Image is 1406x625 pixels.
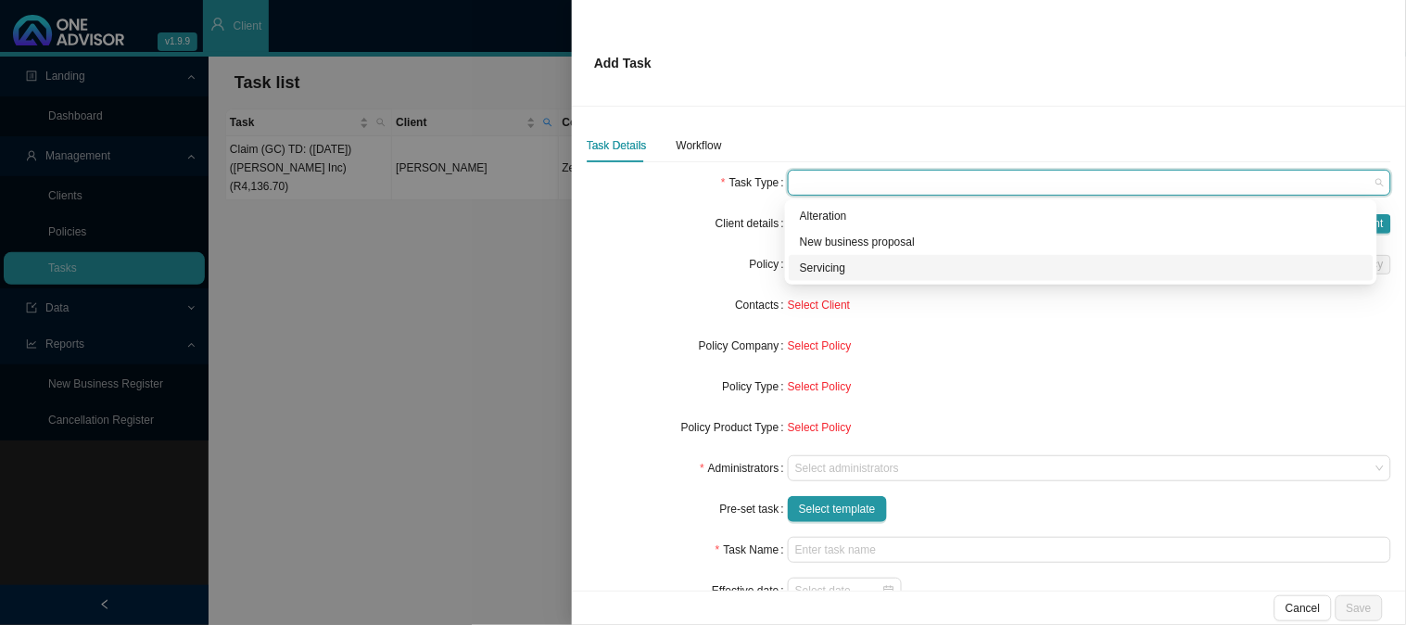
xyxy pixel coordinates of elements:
[795,581,881,600] input: Select date
[723,374,789,400] label: Policy Type
[1286,599,1320,618] span: Cancel
[587,136,647,155] div: Task Details
[788,537,1391,563] input: Enter task name
[721,170,788,196] label: Task Type
[700,455,788,481] label: Administrators
[788,421,852,434] span: Select Policy
[1336,595,1383,621] button: Save
[800,233,1362,251] div: New business proposal
[788,299,850,312] span: Select Client
[677,136,722,155] div: Workflow
[735,292,788,318] label: Contacts
[789,229,1374,255] div: New business proposal
[799,500,876,518] span: Select template
[594,53,652,73] p: Add Task
[789,203,1374,229] div: Alteration
[716,537,788,563] label: Task Name
[788,380,852,393] span: Select Policy
[789,255,1374,281] div: Servicing
[800,207,1362,225] div: Alteration
[750,251,788,277] label: Policy
[788,496,887,522] button: Select template
[800,259,1362,277] div: Servicing
[1274,595,1331,621] button: Cancel
[699,333,788,359] label: Policy Company
[720,496,788,522] label: Pre-set task
[712,578,788,604] label: Effective date
[681,415,788,440] label: Policy Product Type
[788,339,852,352] span: Select Policy
[716,210,788,236] label: Client details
